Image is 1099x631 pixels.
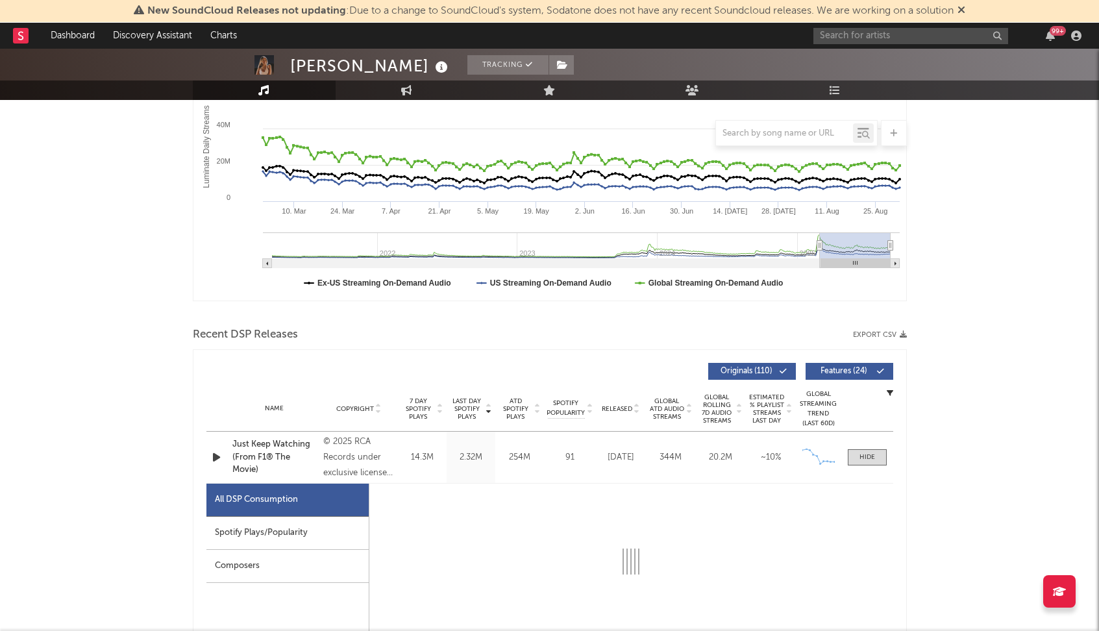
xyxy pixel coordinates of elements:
[713,207,747,215] text: 14. [DATE]
[602,405,632,413] span: Released
[193,41,906,301] svg: Luminate Daily Consumption
[761,207,795,215] text: 28. [DATE]
[648,278,783,288] text: Global Streaming On-Demand Audio
[104,23,201,49] a: Discovery Assistant
[381,207,400,215] text: 7. Apr
[957,6,965,16] span: Dismiss
[323,434,394,481] div: © 2025 RCA Records under exclusive license to Atlantic Recording Corporation & Apple Video Progra...
[499,451,541,464] div: 254M
[649,397,685,421] span: Global ATD Audio Streams
[450,451,492,464] div: 2.32M
[428,207,451,215] text: 21. Apr
[450,397,484,421] span: Last Day Spotify Plays
[547,451,593,464] div: 91
[749,451,793,464] div: ~ 10 %
[147,6,346,16] span: New SoundCloud Releases not updating
[206,550,369,583] div: Composers
[717,367,776,375] span: Originals ( 110 )
[232,404,317,414] div: Name
[799,390,838,428] div: Global Streaming Trend (Last 60D)
[232,438,317,476] a: Just Keep Watching (From F1® The Movie)
[699,393,735,425] span: Global Rolling 7D Audio Streams
[1046,31,1055,41] button: 99+
[206,484,369,517] div: All DSP Consumption
[215,492,298,508] div: All DSP Consumption
[814,367,874,375] span: Features ( 24 )
[317,278,451,288] text: Ex-US Streaming On-Demand Audio
[489,278,611,288] text: US Streaming On-Demand Audio
[708,363,796,380] button: Originals(110)
[147,6,954,16] span: : Due to a change to SoundCloud's system, Sodatone does not have any recent Soundcloud releases. ...
[716,129,853,139] input: Search by song name or URL
[206,517,369,550] div: Spotify Plays/Popularity
[401,397,436,421] span: 7 Day Spotify Plays
[201,23,246,49] a: Charts
[815,207,839,215] text: 11. Aug
[547,399,585,418] span: Spotify Popularity
[523,207,549,215] text: 19. May
[401,451,443,464] div: 14.3M
[853,331,907,339] button: Export CSV
[201,105,210,188] text: Luminate Daily Streams
[813,28,1008,44] input: Search for artists
[649,451,693,464] div: 344M
[330,207,354,215] text: 24. Mar
[290,55,451,77] div: [PERSON_NAME]
[749,393,785,425] span: Estimated % Playlist Streams Last Day
[226,193,230,201] text: 0
[336,405,374,413] span: Copyright
[216,157,230,165] text: 20M
[699,451,743,464] div: 20.2M
[863,207,887,215] text: 25. Aug
[477,207,499,215] text: 5. May
[193,327,298,343] span: Recent DSP Releases
[467,55,549,75] button: Tracking
[499,397,533,421] span: ATD Spotify Plays
[670,207,693,215] text: 30. Jun
[1050,26,1066,36] div: 99 +
[599,451,643,464] div: [DATE]
[574,207,594,215] text: 2. Jun
[806,363,893,380] button: Features(24)
[621,207,645,215] text: 16. Jun
[42,23,104,49] a: Dashboard
[282,207,306,215] text: 10. Mar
